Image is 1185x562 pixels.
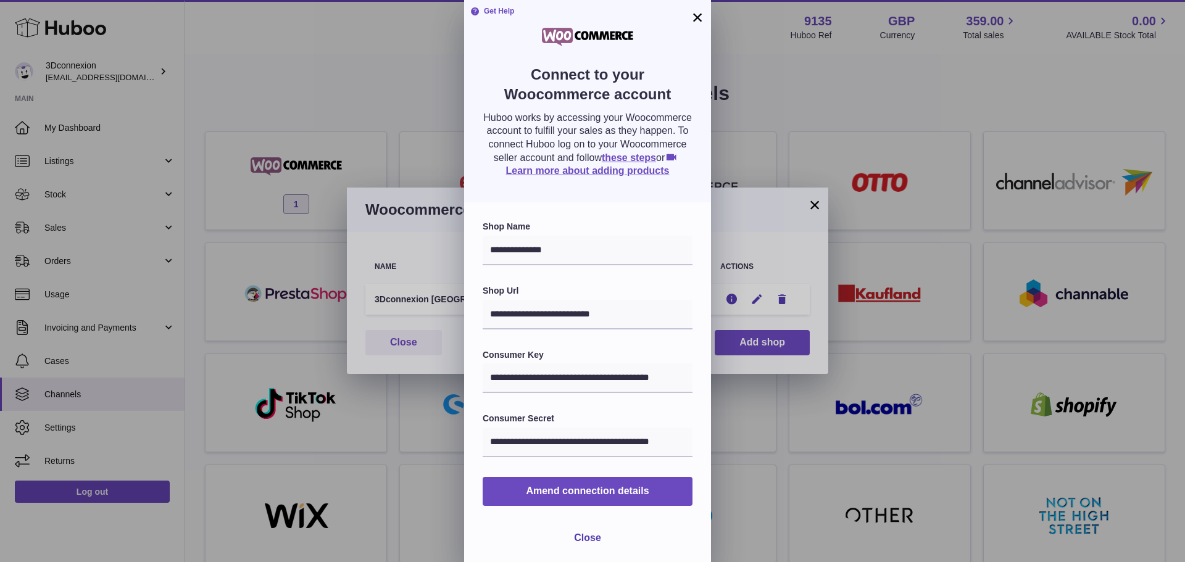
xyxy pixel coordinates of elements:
img: woocommerce.png [535,25,640,49]
label: Consumer Secret [483,413,692,424]
p: Huboo works by accessing your Woocommerce account to fulfill your sales as they happen. To connec... [483,111,692,178]
button: Close [564,526,611,551]
span: Close [574,532,601,543]
button: × [690,10,705,25]
button: Amend connection details [483,477,692,506]
h2: Connect to your Woocommerce account [483,65,692,111]
a: these steps [602,152,656,163]
strong: Get Help [470,6,514,16]
span: Amend connection details [526,486,649,496]
label: Shop Name [483,221,692,233]
label: Consumer Key [483,349,692,361]
label: Shop Url [483,285,692,297]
